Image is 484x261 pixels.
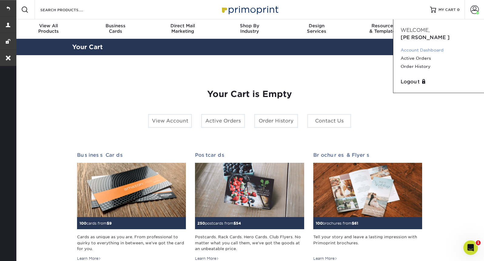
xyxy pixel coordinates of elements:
small: cards from [79,221,112,226]
span: Business [82,23,149,28]
div: Products [15,23,82,34]
a: Logout [401,78,477,85]
a: Your Cart [72,43,103,51]
span: 250 [197,221,205,226]
div: Cards as unique as you are. From professional to quirky to everything in between, we've got the c... [77,234,186,252]
span: Shop By [216,23,283,28]
h2: Postcards [195,152,304,158]
span: 54 [236,221,241,226]
a: Active Orders [401,54,477,62]
img: Business Cards [77,163,186,217]
span: View All [15,23,82,28]
iframe: Intercom live chat [463,240,478,255]
small: brochures from [316,221,358,226]
div: Services [283,23,350,34]
span: MY CART [439,7,456,12]
img: Postcards [195,163,304,217]
span: 0 [457,8,460,12]
span: 9 [109,221,112,226]
div: Postcards. Rack Cards. Hero Cards. Club Flyers. No matter what you call them, we've got the goods... [195,234,304,252]
a: View Account [148,114,192,128]
span: 61 [354,221,358,226]
h2: Brochures & Flyers [313,152,422,158]
iframe: Google Customer Reviews [2,243,52,259]
span: Direct Mail [149,23,216,28]
div: Tell your story and leave a lasting impression with Primoprint brochures. [313,234,422,252]
div: Cards [82,23,149,34]
span: Design [283,23,350,28]
span: Resources [350,23,417,28]
span: 1 [476,240,481,245]
a: Direct MailMarketing [149,19,216,39]
a: Contact Us [307,114,351,128]
a: View AllProducts [15,19,82,39]
a: BusinessCards [82,19,149,39]
span: $ [234,221,236,226]
h1: Your Cart is Empty [77,89,422,99]
span: $ [107,221,109,226]
span: $ [352,221,354,226]
span: Welcome, [401,27,430,33]
div: & Templates [350,23,417,34]
span: 100 [79,221,86,226]
a: Account Dashboard [401,46,477,54]
a: Order History [401,62,477,71]
a: Shop ByIndustry [216,19,283,39]
a: Active Orders [201,114,245,128]
h2: Business Cards [77,152,186,158]
div: Industry [216,23,283,34]
img: Brochures & Flyers [313,163,422,217]
img: Primoprint [219,3,280,16]
a: DesignServices [283,19,350,39]
span: [PERSON_NAME] [401,35,450,40]
div: Marketing [149,23,216,34]
span: 100 [316,221,323,226]
a: Resources& Templates [350,19,417,39]
a: Order History [254,114,298,128]
small: postcards from [197,221,241,226]
input: SEARCH PRODUCTS..... [40,6,99,13]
